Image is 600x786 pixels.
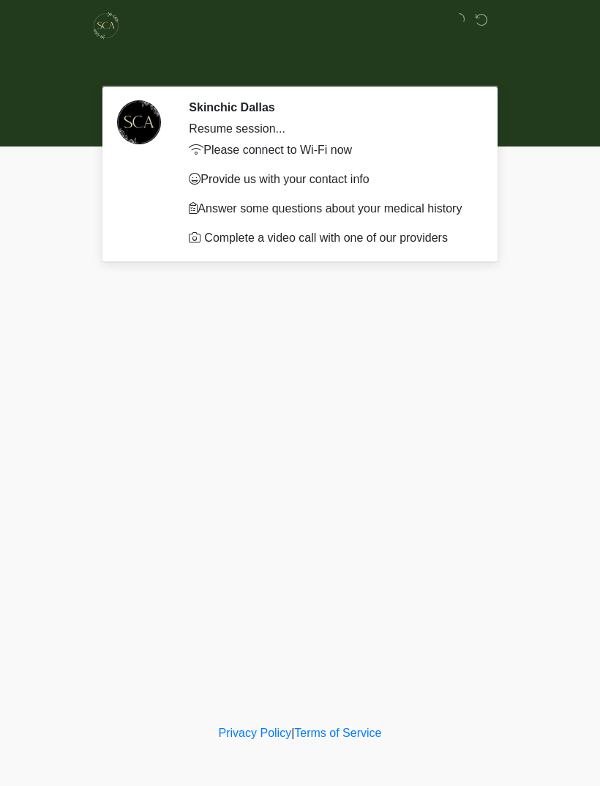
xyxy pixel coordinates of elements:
[95,53,505,80] h1: ‎ ‎
[189,229,472,247] li: Complete a video call with one of our providers
[189,200,472,218] p: Answer some questions about your medical history
[189,100,472,114] h2: Skinchic Dallas
[117,100,161,144] img: Agent Avatar
[189,171,472,188] p: Provide us with your contact info
[294,727,381,739] a: Terms of Service
[189,141,472,159] p: Please connect to Wi-Fi now
[291,727,294,739] a: |
[189,120,472,138] div: Resume session...
[219,727,292,739] a: Privacy Policy
[91,11,121,40] img: Skinchic Dallas Logo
